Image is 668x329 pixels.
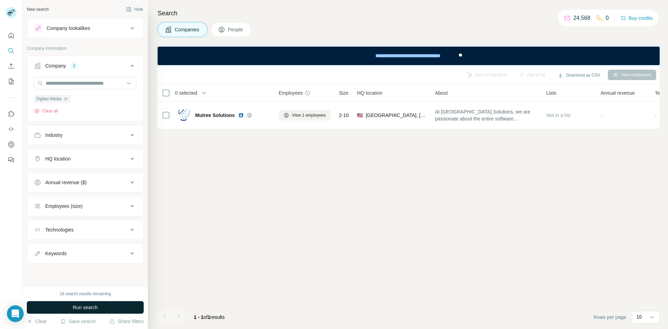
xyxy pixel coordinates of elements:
[194,314,204,320] span: 1 - 1
[27,318,47,325] button: Clear
[546,89,556,96] span: Lists
[45,179,87,186] div: Annual revenue ($)
[27,174,143,191] button: Annual revenue ($)
[178,110,190,121] img: Logo of Mutree Solutions
[60,318,96,325] button: Save search
[45,132,63,139] div: Industry
[194,314,225,320] span: results
[357,112,363,119] span: 🇺🇸
[6,123,17,135] button: Use Surfe API
[655,112,657,118] span: -
[45,226,74,233] div: Technologies
[45,62,66,69] div: Company
[27,301,144,314] button: Run search
[27,57,143,77] button: Company1
[204,314,208,320] span: of
[45,203,82,210] div: Employees (size)
[70,63,78,69] div: 1
[6,108,17,120] button: Use Surfe on LinkedIn
[27,45,144,52] p: Company information
[292,112,326,118] span: View 1 employees
[27,245,143,262] button: Keywords
[27,127,143,143] button: Industry
[34,108,58,114] button: Clear all
[601,112,602,118] span: -
[435,89,448,96] span: About
[620,13,653,23] button: Buy credits
[27,20,143,37] button: Company lookalikes
[357,89,382,96] span: HQ location
[279,110,331,120] button: View 1 employees
[175,89,197,96] span: 0 selected
[573,14,590,22] p: 24,568
[27,6,49,13] div: New search
[339,89,348,96] span: Size
[6,154,17,166] button: Feedback
[27,150,143,167] button: HQ location
[158,8,660,18] h4: Search
[7,305,24,322] div: Open Intercom Messenger
[366,112,427,119] span: [GEOGRAPHIC_DATA], [US_STATE]
[27,198,143,214] button: Employees (size)
[59,291,111,297] div: 18 search results remaining
[606,14,609,22] p: 0
[6,60,17,72] button: Enrich CSV
[208,314,210,320] span: 1
[636,313,642,320] p: 10
[339,112,349,119] span: 2-10
[175,26,200,33] span: Companies
[158,47,660,65] iframe: Banner
[601,89,635,96] span: Annual revenue
[45,155,71,162] div: HQ location
[546,112,570,118] span: Not in a list
[594,314,626,321] span: Rows per page
[6,138,17,151] button: Dashboard
[435,108,538,122] span: At [GEOGRAPHIC_DATA] Solutions, we are passionate about the entire software development cycle. We...
[73,304,98,311] span: Run search
[36,96,62,102] span: Digilari Media
[27,221,143,238] button: Technologies
[228,26,244,33] span: People
[238,112,244,118] img: LinkedIn logo
[109,318,144,325] button: Share filters
[279,89,303,96] span: Employees
[6,45,17,57] button: Search
[6,75,17,88] button: My lists
[6,29,17,42] button: Quick start
[553,70,605,80] button: Download as CSV
[45,250,66,257] div: Keywords
[47,25,90,32] div: Company lookalikes
[121,4,148,15] button: Hide
[195,112,235,119] span: Mutree Solutions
